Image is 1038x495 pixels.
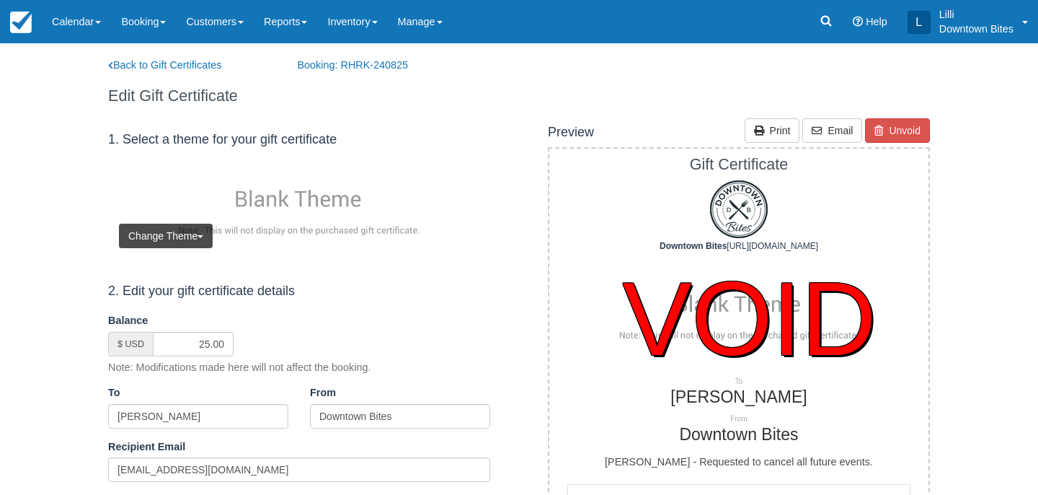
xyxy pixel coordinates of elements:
span: Help [866,16,887,27]
label: From [310,385,346,400]
h1: Edit Gift Certificate [97,87,497,105]
h2: [PERSON_NAME] [538,388,939,406]
h4: 1. Select a theme for your gift certificate [108,133,490,147]
input: Email [108,457,490,482]
a: Unvoid [865,118,930,143]
a: Email [802,118,862,143]
h1: Gift Certificate [538,156,939,173]
p: Lilli [939,7,1013,22]
div: VOID [538,245,960,394]
span: [URL][DOMAIN_NAME] [660,241,818,251]
strong: Downtown Bites [660,241,727,251]
label: To [108,385,144,400]
h4: 2. Edit your gift certificate details [108,284,490,299]
input: Name [108,404,288,429]
p: Downtown Bites [939,22,1013,36]
img: checkfront-main-nav-mini-logo.png [10,12,32,33]
img: none.png [108,162,490,258]
h2: Downtown Bites [538,426,939,444]
div: [PERSON_NAME] - Requested to cancel all future events. [549,444,928,484]
input: 0.00 [153,332,234,356]
i: Help [853,17,863,27]
a: Print [745,118,800,143]
small: $ USD [117,339,144,349]
a: Booking: RHRK-240825 [287,58,476,73]
div: L [908,11,931,34]
p: Note: Modifications made here will not affect the booking. [108,360,371,375]
button: Change Theme [119,224,213,248]
p: From [538,414,939,424]
h4: Preview [548,126,594,140]
a: Back to Gift Certificates [97,58,287,73]
input: Name [310,404,490,429]
label: Balance [108,313,148,328]
img: logo [710,180,768,238]
label: Recipient Email [108,439,185,455]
